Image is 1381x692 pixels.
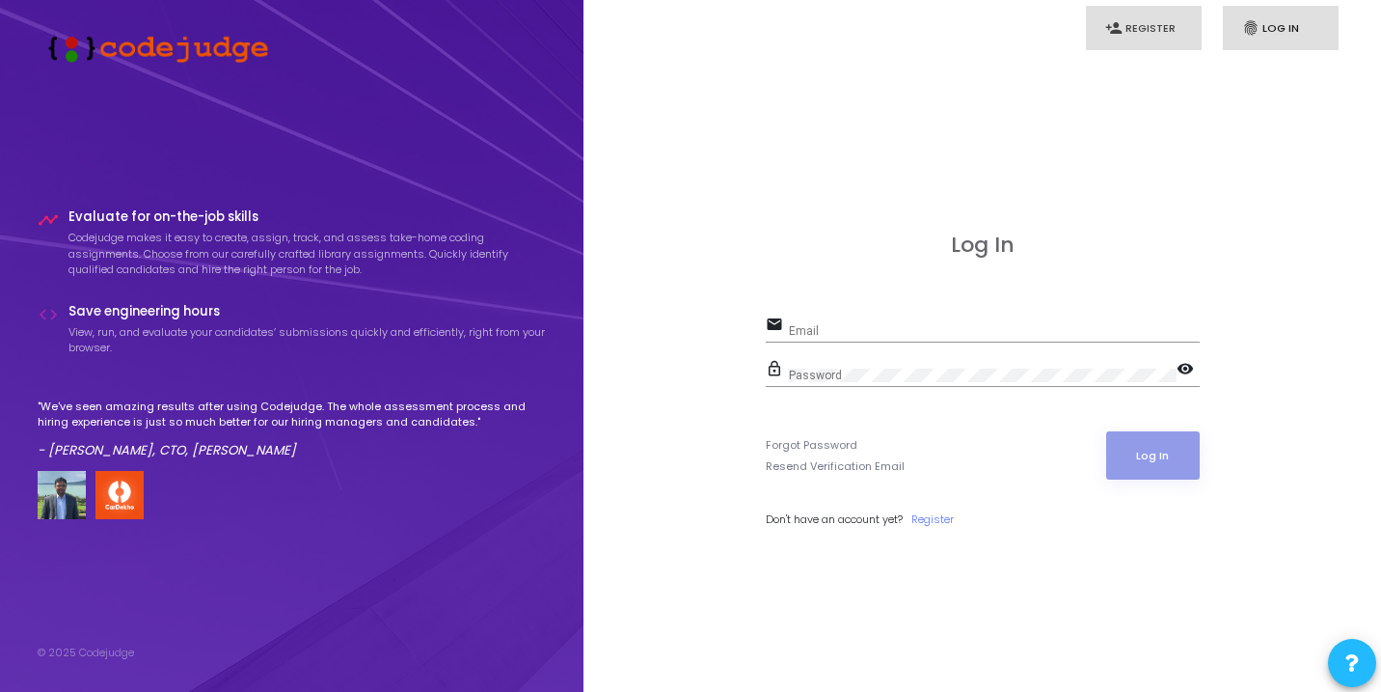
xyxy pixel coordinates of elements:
a: person_addRegister [1086,6,1202,51]
i: code [38,304,59,325]
p: "We've seen amazing results after using Codejudge. The whole assessment process and hiring experi... [38,399,547,430]
img: company-logo [95,471,144,519]
i: person_add [1105,19,1123,37]
h4: Save engineering hours [68,304,547,319]
a: Forgot Password [766,437,857,454]
em: - [PERSON_NAME], CTO, [PERSON_NAME] [38,441,296,459]
i: fingerprint [1242,19,1259,37]
h4: Evaluate for on-the-job skills [68,209,547,225]
input: Email [789,324,1200,338]
a: fingerprintLog In [1223,6,1339,51]
img: user image [38,471,86,519]
i: timeline [38,209,59,231]
span: Don't have an account yet? [766,512,903,527]
p: View, run, and evaluate your candidates’ submissions quickly and efficiently, right from your bro... [68,324,547,356]
div: © 2025 Codejudge [38,645,134,661]
a: Register [911,512,954,528]
mat-icon: visibility [1177,359,1200,382]
mat-icon: lock_outline [766,359,789,382]
h3: Log In [766,233,1200,258]
button: Log In [1106,431,1200,480]
p: Codejudge makes it easy to create, assign, track, and assess take-home coding assignments. Choose... [68,230,547,278]
mat-icon: email [766,315,789,338]
a: Resend Verification Email [766,458,905,475]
